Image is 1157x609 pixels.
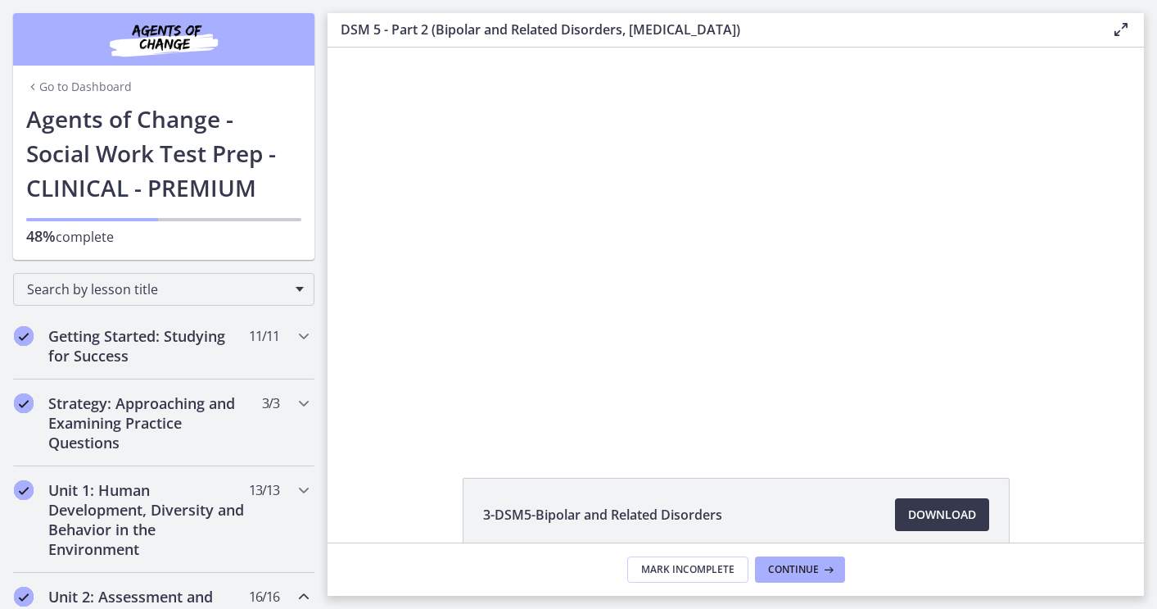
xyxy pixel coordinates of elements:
[908,505,976,525] span: Download
[48,326,248,366] h2: Getting Started: Studying for Success
[13,273,314,306] div: Search by lesson title
[341,20,1085,39] h3: DSM 5 - Part 2 (Bipolar and Related Disorders, [MEDICAL_DATA])
[48,393,248,452] h2: Strategy: Approaching and Examining Practice Questions
[641,563,734,576] span: Mark Incomplete
[755,557,845,583] button: Continue
[627,557,748,583] button: Mark Incomplete
[328,48,1144,440] iframe: Video Lesson
[27,280,287,298] span: Search by lesson title
[26,79,132,95] a: Go to Dashboard
[262,393,279,413] span: 3 / 3
[249,480,279,500] span: 13 / 13
[483,505,722,525] span: 3-DSM5-Bipolar and Related Disorders
[26,226,301,247] p: complete
[14,480,34,500] i: Completed
[66,20,262,59] img: Agents of Change Social Work Test Prep
[14,393,34,413] i: Completed
[26,102,301,205] h1: Agents of Change - Social Work Test Prep - CLINICAL - PREMIUM
[895,498,989,531] a: Download
[14,326,34,346] i: Completed
[48,480,248,559] h2: Unit 1: Human Development, Diversity and Behavior in the Environment
[768,563,819,576] span: Continue
[14,587,34,607] i: Completed
[26,226,56,246] span: 48%
[249,587,279,607] span: 16 / 16
[249,326,279,346] span: 11 / 11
